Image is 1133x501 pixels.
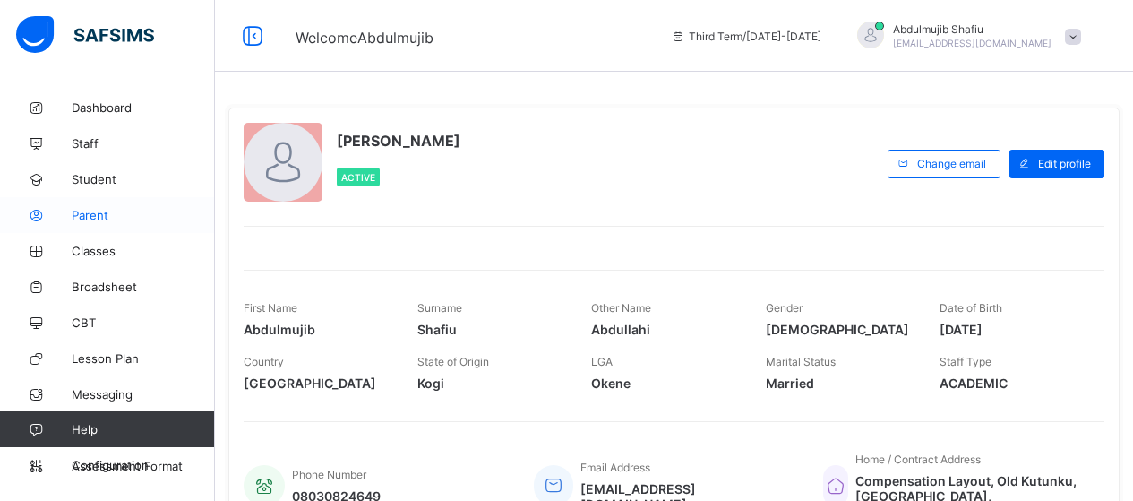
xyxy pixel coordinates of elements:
span: [DEMOGRAPHIC_DATA] [766,322,913,337]
span: Help [72,422,214,436]
span: First Name [244,301,297,315]
img: safsims [16,16,154,54]
span: Messaging [72,387,215,402]
span: [GEOGRAPHIC_DATA] [244,376,391,391]
span: Abdulmujib [244,322,391,337]
span: State of Origin [417,355,489,368]
span: session/term information [671,30,821,43]
span: Dashboard [72,100,215,115]
span: Staff Type [940,355,991,368]
span: [DATE] [940,322,1086,337]
span: Okene [591,376,738,391]
span: [EMAIL_ADDRESS][DOMAIN_NAME] [893,38,1051,48]
span: Country [244,355,284,368]
span: Married [766,376,913,391]
span: Abdulmujib Shafiu [893,22,1051,36]
span: LGA [591,355,613,368]
span: Shafiu [417,322,564,337]
span: Classes [72,244,215,258]
span: CBT [72,315,215,330]
span: Email Address [580,461,650,474]
span: Other Name [591,301,651,315]
span: Broadsheet [72,280,215,294]
span: Phone Number [292,468,366,481]
span: Parent [72,208,215,222]
span: Welcome Abdulmujib [296,29,433,47]
span: Surname [417,301,462,315]
span: Change email [917,157,986,170]
span: Date of Birth [940,301,1002,315]
span: Active [341,172,375,183]
span: Kogi [417,376,564,391]
span: Abdullahi [591,322,738,337]
span: Edit profile [1038,157,1091,170]
span: Staff [72,136,215,151]
span: Gender [766,301,803,315]
span: Lesson Plan [72,351,215,366]
span: Student [72,172,215,186]
span: ACADEMIC [940,376,1086,391]
span: [PERSON_NAME] [337,132,460,150]
div: AbdulmujibShafiu [839,22,1090,51]
span: Configuration [72,458,214,472]
span: Home / Contract Address [855,453,981,466]
span: Marital Status [766,355,836,368]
